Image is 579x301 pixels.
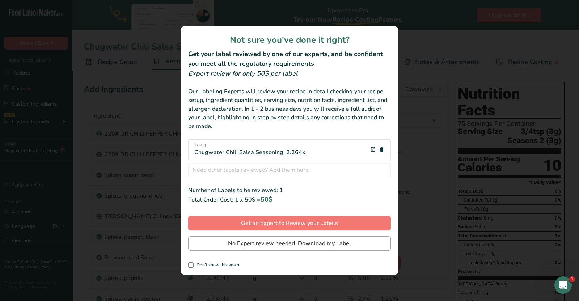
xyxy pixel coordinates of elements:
span: Get an Expert to Review your Labels [241,219,338,228]
div: Our Labeling Experts will review your recipe in detail checking your recipe setup, ingredient qua... [188,87,391,131]
div: Chugwater Chili Salsa Seasoning_2.264x [194,143,305,157]
span: 1 [569,276,575,282]
h1: Not sure you've done it right? [188,33,391,46]
button: Get an Expert to Review your Labels [188,216,391,230]
div: Expert review for only 50$ per label [188,69,391,79]
div: Number of Labels to be reviewed: 1 [188,186,391,195]
span: 50$ [261,195,272,204]
span: [DATE] [194,143,305,148]
span: Don't show this again [194,262,239,268]
span: No Expert review needed. Download my Label [228,239,351,248]
div: Total Order Cost: 1 x 50$ = [188,195,391,204]
iframe: Intercom live chat [554,276,572,294]
input: Need other labels reviewed? Add them here [188,163,391,177]
button: No Expert review needed. Download my Label [188,236,391,251]
h2: Get your label reviewed by one of our experts, and be confident you meet all the regulatory requi... [188,49,391,69]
